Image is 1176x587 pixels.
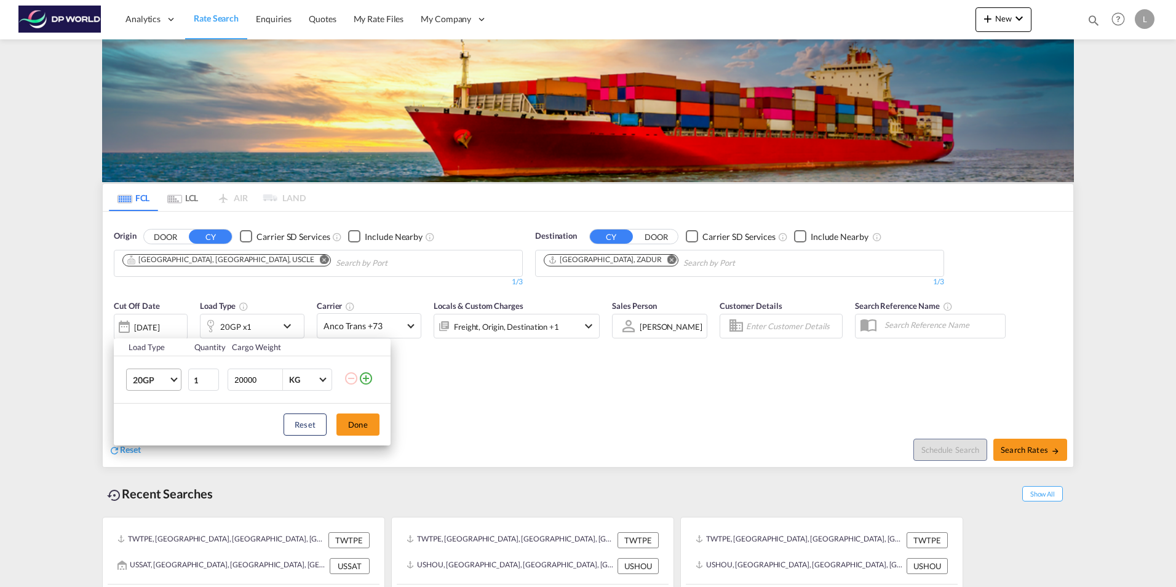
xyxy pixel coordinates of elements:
[133,374,169,386] span: 20GP
[114,338,187,356] th: Load Type
[359,371,373,386] md-icon: icon-plus-circle-outline
[232,341,336,353] div: Cargo Weight
[188,369,219,391] input: Qty
[336,413,379,436] button: Done
[126,369,181,391] md-select: Choose: 20GP
[187,338,225,356] th: Quantity
[289,375,300,385] div: KG
[284,413,327,436] button: Reset
[233,369,282,390] input: Enter Weight
[344,371,359,386] md-icon: icon-minus-circle-outline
